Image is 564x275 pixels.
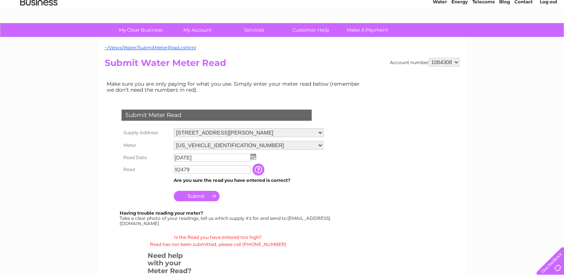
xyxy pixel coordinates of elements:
[472,32,495,37] a: Telecoms
[423,4,475,13] a: 0333 014 3131
[451,32,468,37] a: Energy
[223,23,285,37] a: Services
[174,191,220,201] input: Submit
[120,152,172,164] th: Read Date
[105,45,196,50] a: ~/Views/Water/SubmitMeterRead.cshtml
[337,23,398,37] a: Make A Payment
[433,32,447,37] a: Water
[120,126,172,139] th: Supply Address
[280,23,341,37] a: Customer Help
[105,58,460,72] h2: Submit Water Meter Read
[172,176,325,185] td: Are you sure the read you have entered is correct?
[120,164,172,176] th: Read
[105,79,366,95] td: Make sure you are only paying for what you use. Simply enter your meter read below (remember we d...
[539,32,557,37] a: Log out
[390,58,460,67] div: Account number
[252,164,266,176] input: Information
[120,211,331,226] div: Take a clear photo of your readings, tell us which supply it's for and send to [EMAIL_ADDRESS][DO...
[105,234,331,248] p: Is the Read you have entered too high? Read has not been submitted, please call [PHONE_NUMBER]
[110,23,171,37] a: My Clear Business
[251,154,256,159] img: ...
[499,32,510,37] a: Blog
[120,139,172,152] th: Meter
[20,19,58,42] img: logo.png
[106,4,459,36] div: Clear Business is a trading name of Verastar Limited (registered in [GEOGRAPHIC_DATA] No. 3667643...
[122,110,312,121] div: Submit Meter Read
[167,23,228,37] a: My Account
[514,32,533,37] a: Contact
[120,210,203,216] b: Having trouble reading your meter?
